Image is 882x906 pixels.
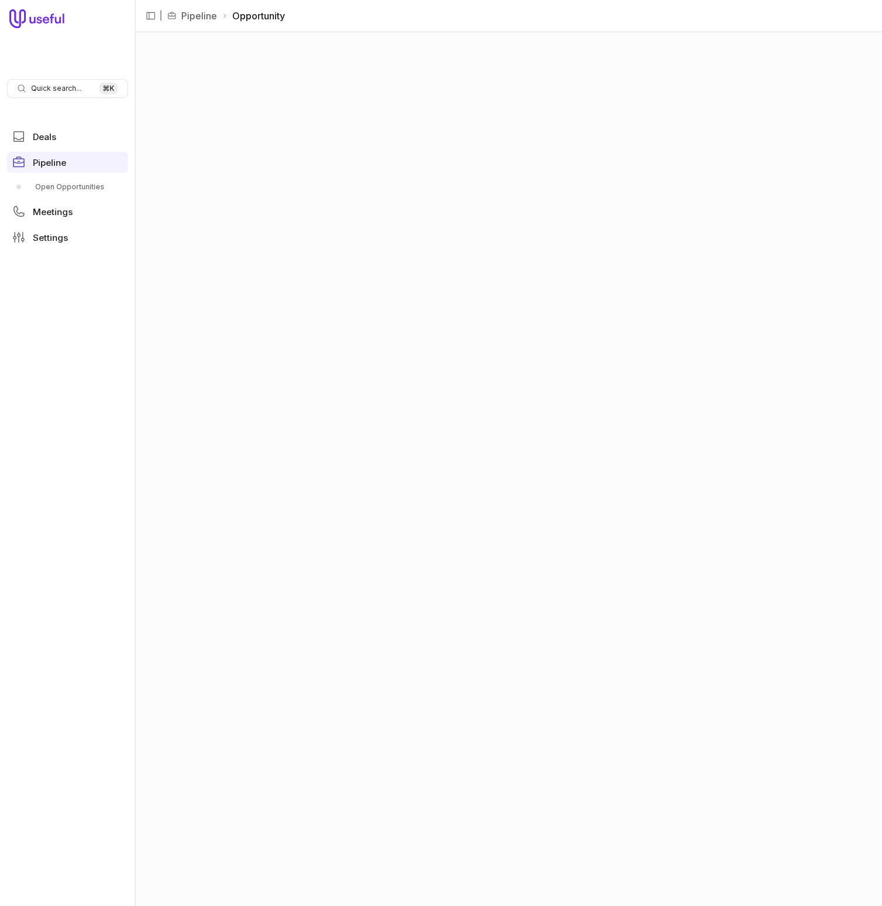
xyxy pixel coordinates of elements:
[33,132,56,141] span: Deals
[181,9,217,23] a: Pipeline
[33,207,73,216] span: Meetings
[7,178,128,196] a: Open Opportunities
[99,83,118,94] kbd: ⌘ K
[222,9,285,23] li: Opportunity
[7,126,128,147] a: Deals
[31,84,82,93] span: Quick search...
[7,227,128,248] a: Settings
[7,152,128,173] a: Pipeline
[160,9,162,23] span: |
[33,233,68,242] span: Settings
[33,158,66,167] span: Pipeline
[142,7,160,25] button: Collapse sidebar
[7,178,128,196] div: Pipeline submenu
[7,201,128,222] a: Meetings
